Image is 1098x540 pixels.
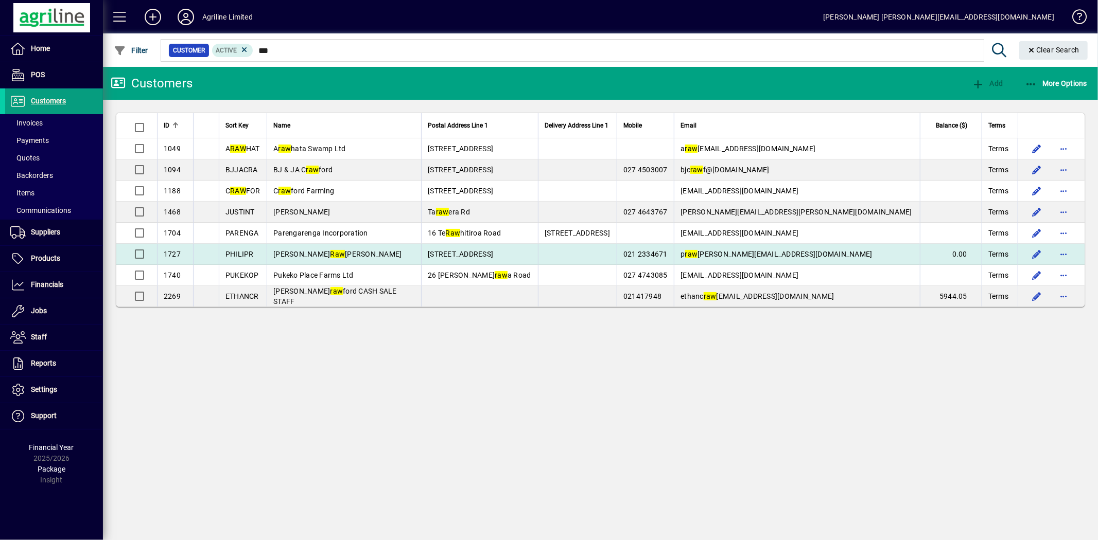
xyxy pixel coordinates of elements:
a: POS [5,62,103,88]
span: 021 2334671 [623,250,668,258]
span: Terms [988,186,1008,196]
a: Support [5,403,103,429]
span: Terms [988,270,1008,280]
span: Filter [114,46,148,55]
button: Edit [1029,204,1045,220]
span: 16 Te hitiroa Road [428,229,501,237]
span: Invoices [10,119,43,127]
a: Reports [5,351,103,376]
span: 1468 [164,208,181,216]
span: Products [31,254,60,262]
button: More options [1055,267,1072,283]
span: 027 4503007 [623,166,668,174]
span: Sort Key [225,120,249,131]
button: Edit [1029,161,1045,178]
span: 1704 [164,229,181,237]
div: ID [164,120,187,131]
button: More options [1055,140,1072,157]
a: Home [5,36,103,62]
a: Financials [5,272,103,298]
button: Filter [111,41,151,60]
button: More options [1055,204,1072,220]
span: Backorders [10,171,53,179]
em: raw [685,145,698,153]
em: Raw [330,250,345,258]
button: More options [1055,225,1072,241]
span: ID [164,120,169,131]
span: ETHANCR [225,292,259,300]
button: More Options [1022,74,1090,93]
span: Home [31,44,50,52]
span: C ford Farming [273,187,334,195]
button: Edit [1029,267,1045,283]
button: Add [136,8,169,26]
span: Clear Search [1027,46,1080,54]
span: POS [31,70,45,79]
span: BJJACRA [225,166,258,174]
button: More options [1055,161,1072,178]
button: Edit [1029,246,1045,262]
span: [PERSON_NAME][EMAIL_ADDRESS][PERSON_NAME][DOMAIN_NAME] [681,208,912,216]
div: Email [681,120,914,131]
span: ethanc [EMAIL_ADDRESS][DOMAIN_NAME] [681,292,834,300]
span: [EMAIL_ADDRESS][DOMAIN_NAME] [681,271,798,279]
span: Pukeko Place Farms Ltd [273,271,354,279]
em: RAW [230,145,246,153]
span: 021417948 [623,292,661,300]
em: RAW [230,187,246,195]
a: Communications [5,202,103,219]
span: 1740 [164,271,181,279]
em: raw [278,187,291,195]
em: raw [330,287,343,295]
span: Customer [173,45,205,56]
span: More Options [1025,79,1088,87]
span: A HAT [225,145,260,153]
span: Terms [988,207,1008,217]
a: Suppliers [5,220,103,245]
em: raw [436,208,449,216]
span: Financial Year [29,443,74,452]
span: Terms [988,249,1008,259]
a: Knowledge Base [1065,2,1085,35]
span: Balance ($) [936,120,967,131]
span: Name [273,120,290,131]
span: Reports [31,359,56,367]
span: [EMAIL_ADDRESS][DOMAIN_NAME] [681,229,798,237]
span: Settings [31,385,57,393]
em: raw [690,166,703,174]
span: Parengarenga Incorporation [273,229,368,237]
span: Terms [988,291,1008,301]
span: Support [31,411,57,420]
span: PHILIPR [225,250,254,258]
span: Customers [31,97,66,105]
span: Package [38,465,65,473]
span: Mobile [623,120,642,131]
span: [STREET_ADDRESS] [428,145,493,153]
span: JUSTINT [225,208,255,216]
button: Edit [1029,140,1045,157]
mat-chip: Activation Status: Active [212,44,253,57]
span: [PERSON_NAME] ford CASH SALE STAFF [273,287,397,305]
em: Raw [446,229,461,237]
div: Name [273,120,415,131]
em: raw [704,292,717,300]
span: Jobs [31,307,47,315]
button: More options [1055,288,1072,304]
div: Mobile [623,120,668,131]
span: Staff [31,333,47,341]
span: bjc f@[DOMAIN_NAME] [681,166,769,174]
span: 027 4743085 [623,271,668,279]
span: [STREET_ADDRESS] [428,187,493,195]
button: Clear [1019,41,1088,60]
a: Products [5,246,103,272]
em: raw [495,271,508,279]
span: [STREET_ADDRESS] [545,229,610,237]
span: Quotes [10,154,40,162]
span: PARENGA [225,229,259,237]
div: Customers [111,75,193,92]
div: Agriline Limited [202,9,253,25]
span: 2269 [164,292,181,300]
div: Balance ($) [927,120,977,131]
span: Terms [988,143,1008,154]
button: Add [969,74,1005,93]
